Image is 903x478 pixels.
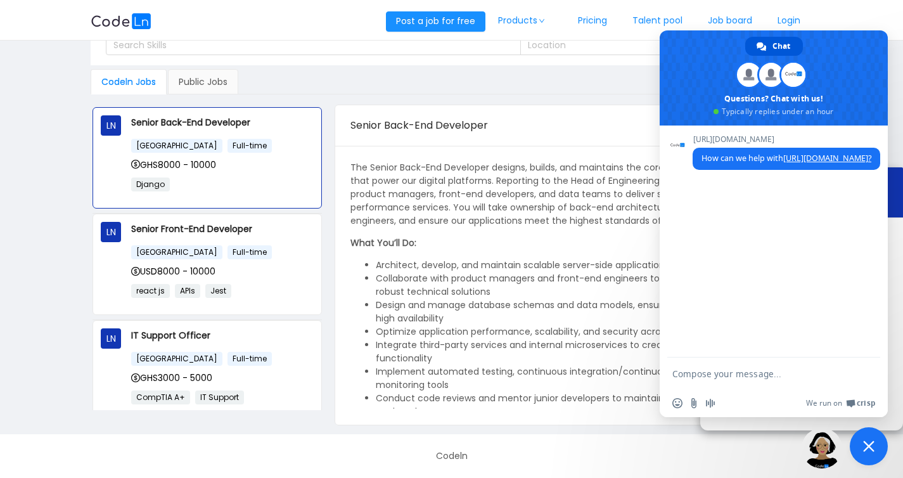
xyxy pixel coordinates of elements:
[131,139,222,153] span: [GEOGRAPHIC_DATA]
[376,259,797,272] li: Architect, develop, and maintain scalable server-side applications, services, and APIs
[131,284,170,298] span: react js
[783,153,871,164] a: [URL][DOMAIN_NAME]?
[672,368,847,380] textarea: Compose your message...
[131,115,314,129] p: Senior Back-End Developer
[693,135,880,144] span: [URL][DOMAIN_NAME]
[350,118,488,132] span: Senior Back-End Developer
[131,267,140,276] i: icon: dollar
[376,272,797,299] li: Collaborate with product managers and front-end engineers to translate requirements into robust t...
[701,153,871,164] span: How can we help with
[376,339,797,365] li: Integrate third-party services and internal microservices to create seamless end-to-end functiona...
[350,236,416,249] strong: What You’ll Do:
[131,371,212,384] span: GHS3000 - 5000
[376,299,797,325] li: Design and manage database schemas and data models, ensuring integrity, security, and high availa...
[131,160,140,169] i: icon: dollar
[131,373,140,382] i: icon: dollar
[386,11,485,32] button: Post a job for free
[376,325,797,339] li: Optimize application performance, scalability, and security across distributed systems
[195,391,244,404] span: IT Support
[91,69,167,94] div: Codeln Jobs
[168,69,238,94] div: Public Jobs
[131,222,314,236] p: Senior Front-End Developer
[376,365,797,392] li: Implement automated testing, continuous integration/continuous deployment (CI/CD), and monitoring...
[131,391,190,404] span: CompTIA A+
[106,115,116,136] span: LN
[806,398,875,408] a: We run onCrisp
[131,158,216,171] span: GHS8000 - 10000
[376,392,797,418] li: Conduct code reviews and mentor junior developers to maintain a culture of high-quality engineering
[745,37,803,56] div: Chat
[106,222,116,242] span: LN
[131,245,222,259] span: [GEOGRAPHIC_DATA]
[850,427,888,465] div: Close chat
[705,398,715,408] span: Audio message
[131,265,215,278] span: USD8000 - 10000
[205,284,231,298] span: Jest
[131,352,222,366] span: [GEOGRAPHIC_DATA]
[131,328,314,342] p: IT Support Officer
[91,13,151,29] img: logobg.f302741d.svg
[806,398,842,408] span: We run on
[175,284,200,298] span: APIs
[672,398,682,408] span: Insert an emoji
[386,15,485,27] a: Post a job for free
[772,37,790,56] span: Chat
[350,161,797,228] p: The Senior Back-End Developer designs, builds, and maintains the core server-side systems and API...
[802,428,842,468] img: ground.ddcf5dcf.png
[227,352,272,366] span: Full-time
[227,245,272,259] span: Full-time
[227,139,272,153] span: Full-time
[689,398,699,408] span: Send a file
[106,328,116,349] span: LN
[538,18,546,24] i: icon: down
[113,39,502,51] div: Search Skills
[857,398,875,408] span: Crisp
[131,178,170,191] span: Django
[528,39,776,51] div: Location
